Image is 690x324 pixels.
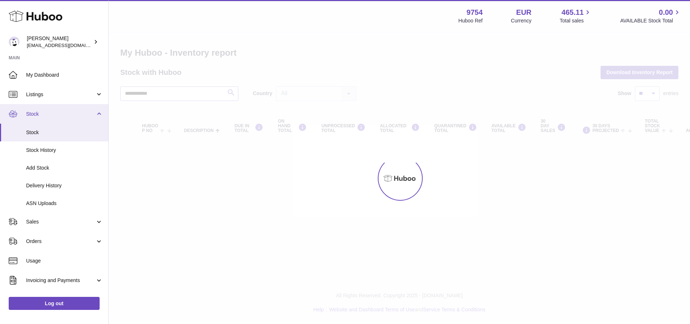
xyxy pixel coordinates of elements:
span: Delivery History [26,182,103,189]
div: [PERSON_NAME] [27,35,92,49]
img: internalAdmin-9754@internal.huboo.com [9,37,20,47]
span: ASN Uploads [26,200,103,207]
div: Huboo Ref [459,17,483,24]
span: Stock [26,111,95,118]
span: 0.00 [659,8,673,17]
span: Stock [26,129,103,136]
span: Orders [26,238,95,245]
a: 0.00 AVAILABLE Stock Total [620,8,681,24]
span: My Dashboard [26,72,103,78]
span: Sales [26,218,95,225]
span: Add Stock [26,165,103,171]
strong: 9754 [467,8,483,17]
span: Listings [26,91,95,98]
span: Usage [26,257,103,264]
strong: EUR [516,8,531,17]
span: [EMAIL_ADDRESS][DOMAIN_NAME] [27,42,106,48]
a: Log out [9,297,100,310]
span: AVAILABLE Stock Total [620,17,681,24]
span: Stock History [26,147,103,154]
span: Total sales [560,17,592,24]
div: Currency [511,17,532,24]
span: 465.11 [561,8,584,17]
span: Invoicing and Payments [26,277,95,284]
a: 465.11 Total sales [560,8,592,24]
